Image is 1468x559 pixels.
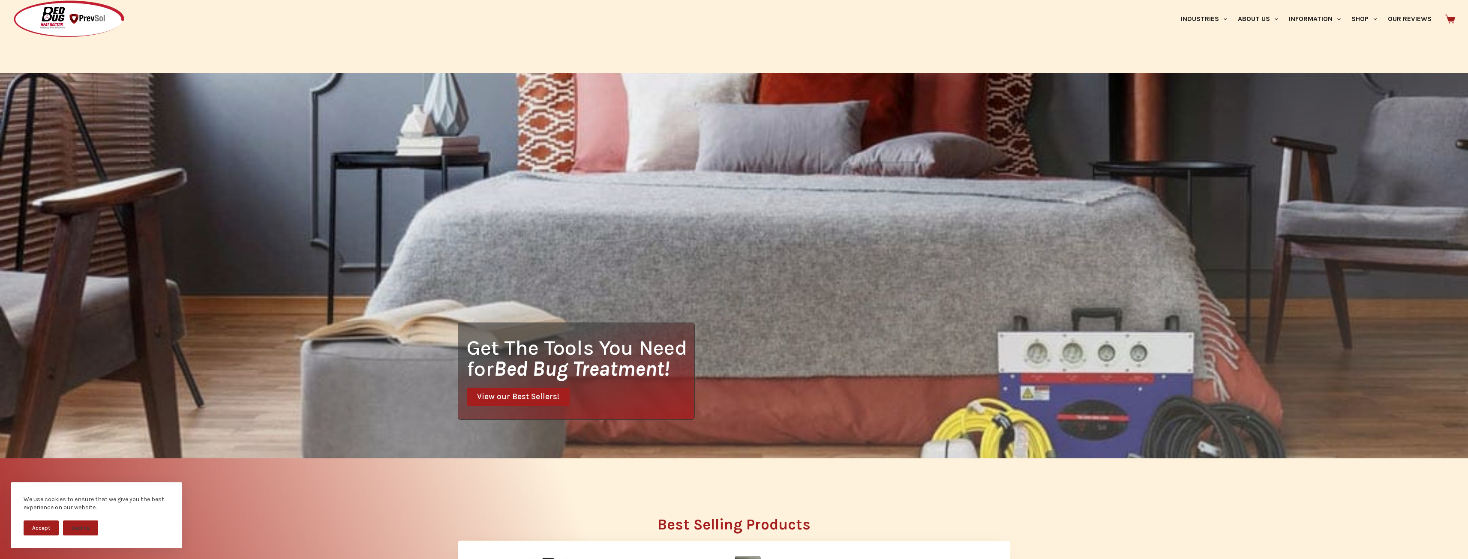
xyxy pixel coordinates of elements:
h2: Best Selling Products [458,517,1011,532]
button: Decline [63,520,98,535]
button: Accept [24,520,59,535]
span: View our Best Sellers! [477,393,559,401]
h1: Get The Tools You Need for [467,337,694,379]
a: View our Best Sellers! [467,388,570,406]
div: We use cookies to ensure that we give you the best experience on our website. [24,495,169,512]
i: Bed Bug Treatment! [494,356,669,381]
